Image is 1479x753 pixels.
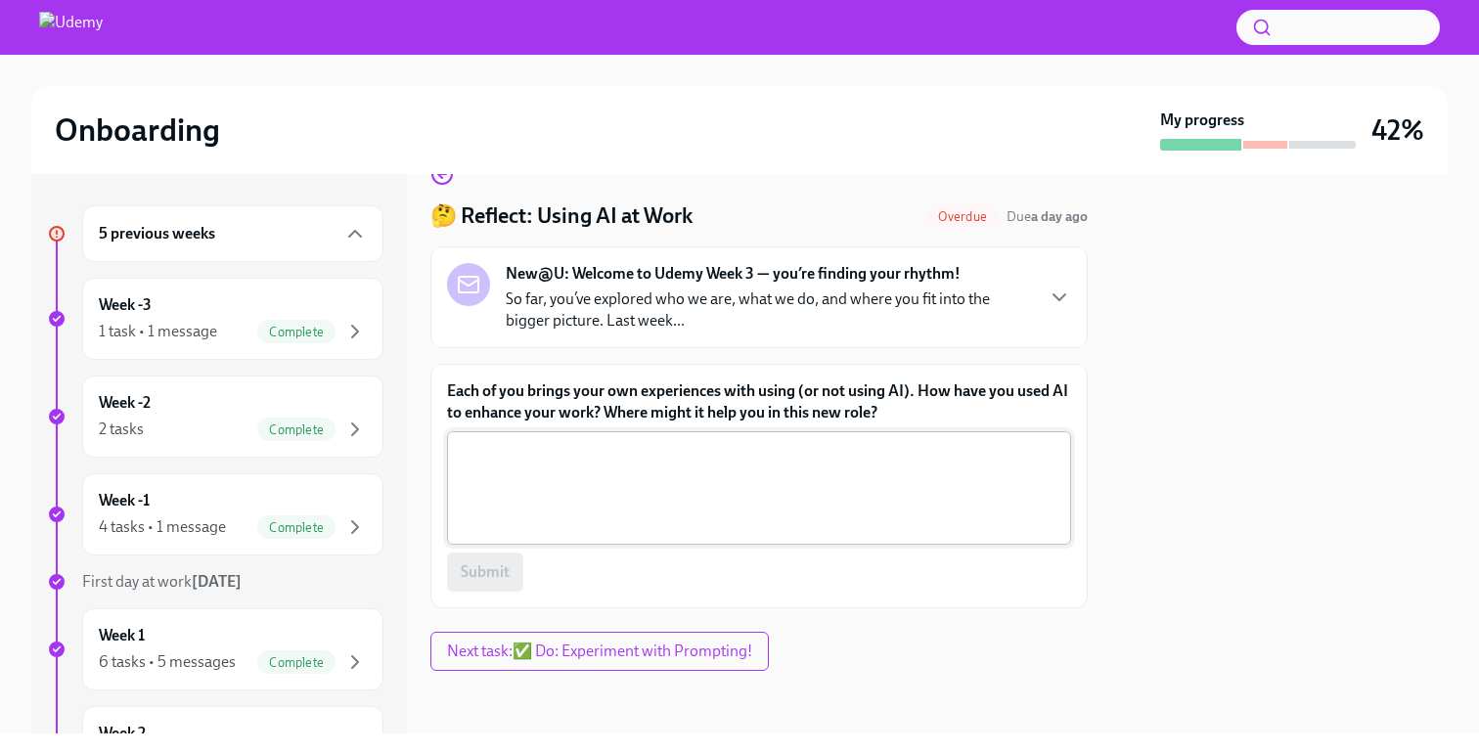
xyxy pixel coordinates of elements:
h6: Week -1 [99,490,150,511]
h6: Week 1 [99,625,145,646]
a: First day at work[DATE] [47,571,383,593]
p: So far, you’ve explored who we are, what we do, and where you fit into the bigger picture. Last w... [506,288,1032,332]
span: October 11th, 2025 10:00 [1007,207,1088,226]
div: 1 task • 1 message [99,321,217,342]
span: Due [1007,208,1088,225]
a: Week 16 tasks • 5 messagesComplete [47,608,383,690]
div: 6 tasks • 5 messages [99,651,236,673]
a: Week -31 task • 1 messageComplete [47,278,383,360]
h6: Week -3 [99,294,152,316]
span: Overdue [926,209,999,224]
strong: My progress [1160,110,1244,131]
h4: 🤔 Reflect: Using AI at Work [430,201,693,231]
a: Week -22 tasksComplete [47,376,383,458]
button: Next task:✅ Do: Experiment with Prompting! [430,632,769,671]
a: Week -14 tasks • 1 messageComplete [47,473,383,555]
h2: Onboarding [55,111,220,150]
div: 5 previous weeks [82,205,383,262]
h3: 42% [1371,112,1424,148]
span: Complete [257,325,336,339]
strong: a day ago [1031,208,1088,225]
span: Complete [257,520,336,535]
span: Complete [257,422,336,437]
h6: 5 previous weeks [99,223,215,244]
strong: [DATE] [192,572,242,591]
strong: New@U: Welcome to Udemy Week 3 — you’re finding your rhythm! [506,263,961,285]
div: 2 tasks [99,419,144,440]
h6: Week -2 [99,392,151,414]
span: First day at work [82,572,242,591]
label: Each of you brings your own experiences with using (or not using AI). How have you used AI to enh... [447,380,1071,423]
span: Next task : ✅ Do: Experiment with Prompting! [447,642,752,661]
h6: Week 2 [99,723,146,744]
img: Udemy [39,12,103,43]
span: Complete [257,655,336,670]
div: 4 tasks • 1 message [99,516,226,538]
